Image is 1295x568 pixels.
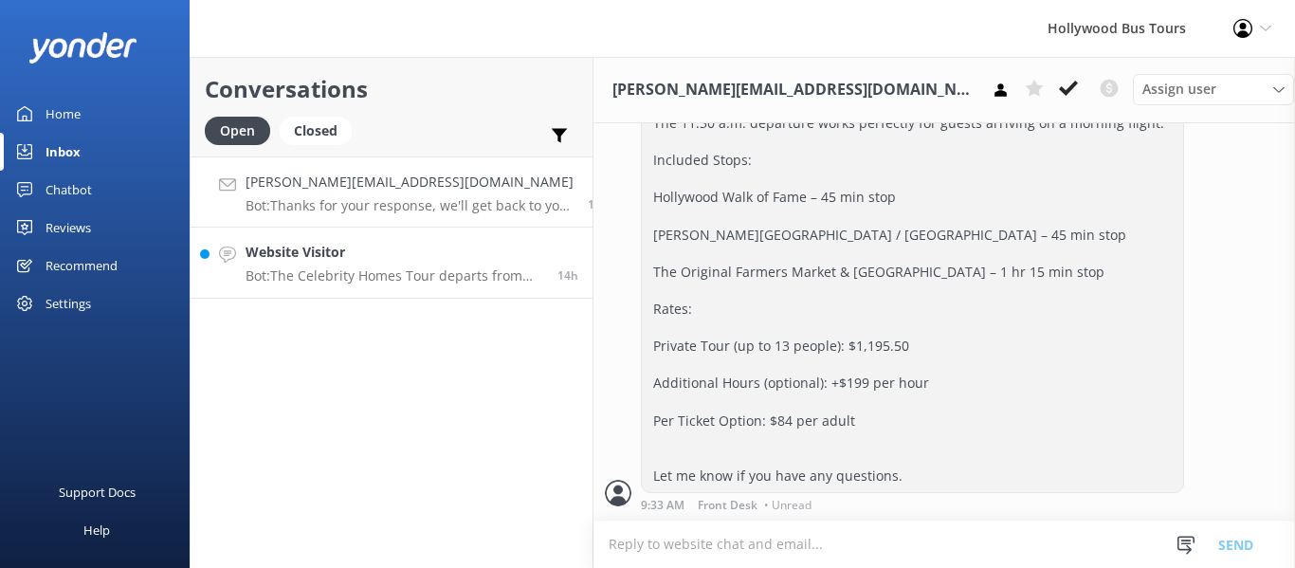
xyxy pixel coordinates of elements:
h4: Website Visitor [246,242,543,263]
img: yonder-white-logo.png [28,32,137,64]
div: Settings [46,284,91,322]
span: Front Desk [698,500,757,511]
div: Reviews [46,209,91,247]
a: Closed [280,119,361,140]
span: Oct 08 2025 08:29am (UTC -07:00) America/Tijuana [588,196,602,212]
div: Chatbot [46,171,92,209]
p: Bot: The Celebrity Homes Tour departs from [GEOGRAPHIC_DATA][PERSON_NAME] at 10:00 AM and 2:00 PM... [246,267,543,284]
h4: [PERSON_NAME][EMAIL_ADDRESS][DOMAIN_NAME] [246,172,574,192]
div: Support Docs [59,473,136,511]
div: Assign User [1133,74,1294,104]
div: Closed [280,117,352,145]
div: Home [46,95,81,133]
h2: Conversations [205,71,578,107]
p: Bot: Thanks for your response, we'll get back to you as soon as we can during opening hours. [246,197,574,214]
a: Open [205,119,280,140]
h3: [PERSON_NAME][EMAIL_ADDRESS][DOMAIN_NAME] [612,78,976,102]
a: Website VisitorBot:The Celebrity Homes Tour departs from [GEOGRAPHIC_DATA][PERSON_NAME] at 10:00 ... [191,228,593,299]
textarea: To enrich screen reader interactions, please activate Accessibility in Grammarly extension settings [593,522,1295,568]
div: Help [83,511,110,549]
div: Recommend [46,247,118,284]
a: [PERSON_NAME][EMAIL_ADDRESS][DOMAIN_NAME]Bot:Thanks for your response, we'll get back to you as s... [191,156,593,228]
strong: 9:33 AM [641,500,684,511]
div: Open [205,117,270,145]
span: Assign user [1142,79,1216,100]
div: Inbox [46,133,81,171]
div: Oct 08 2025 09:33am (UTC -07:00) America/Tijuana [641,498,1184,511]
span: • Unread [764,500,812,511]
span: Oct 07 2025 06:54pm (UTC -07:00) America/Tijuana [557,267,578,284]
